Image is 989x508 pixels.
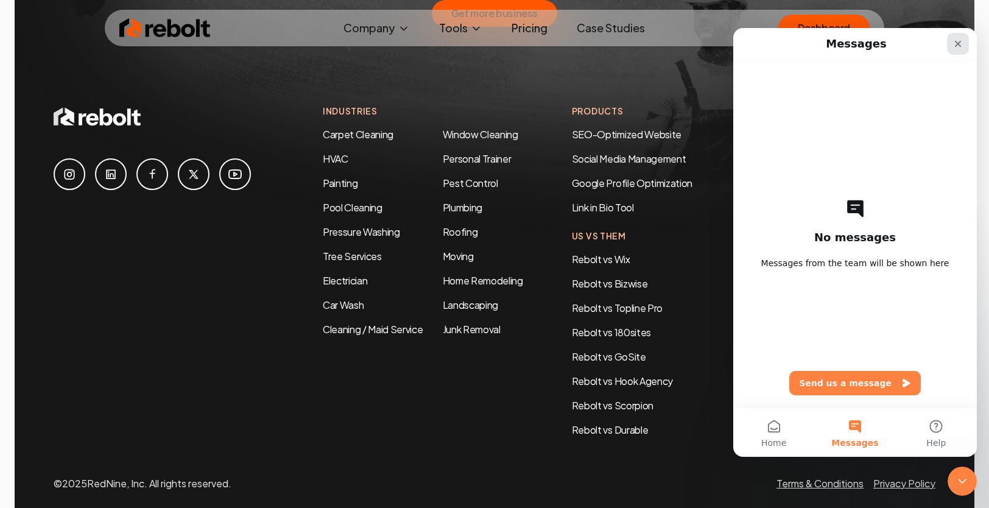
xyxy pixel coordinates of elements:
[572,302,663,314] a: Rebolt vs Topline Pro
[502,16,557,40] a: Pricing
[443,298,498,311] a: Landscaping
[572,230,692,242] h4: Us Vs Them
[572,105,692,118] h4: Products
[443,274,523,287] a: Home Remodeling
[572,128,681,141] a: SEO-Optimized Website
[323,323,423,336] a: Cleaning / Maid Service
[567,16,655,40] a: Case Studies
[572,326,651,339] a: Rebolt vs 180sites
[778,15,870,41] a: Dashboard
[323,177,357,189] a: Painting
[572,423,649,436] a: Rebolt vs Durable
[323,152,348,165] a: HVAC
[443,177,498,189] a: Pest Control
[443,323,501,336] a: Junk Removal
[323,105,523,118] h4: Industries
[776,477,864,490] a: Terms & Conditions
[119,16,211,40] img: Rebolt Logo
[572,277,648,290] a: Rebolt vs Bizwise
[733,28,977,457] iframe: Intercom live chat
[443,128,518,141] a: Window Cleaning
[443,201,482,214] a: Plumbing
[572,399,653,412] a: Rebolt vs Scorpion
[323,128,393,141] a: Carpet Cleaning
[572,350,646,363] a: Rebolt vs GoSite
[323,225,400,238] a: Pressure Washing
[572,201,634,214] a: Link in Bio Tool
[54,476,231,491] p: © 2025 RedNine, Inc. All rights reserved.
[572,253,630,266] a: Rebolt vs Wix
[323,201,382,214] a: Pool Cleaning
[323,274,367,287] a: Electrician
[572,177,692,189] a: Google Profile Optimization
[572,152,686,165] a: Social Media Management
[443,250,474,263] a: Moving
[323,298,364,311] a: Car Wash
[323,250,382,263] a: Tree Services
[334,16,420,40] button: Company
[873,477,935,490] a: Privacy Policy
[443,152,512,165] a: Personal Trainer
[948,467,977,496] iframe: Intercom live chat
[443,225,478,238] a: Roofing
[429,16,492,40] button: Tools
[572,375,673,387] a: Rebolt vs Hook Agency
